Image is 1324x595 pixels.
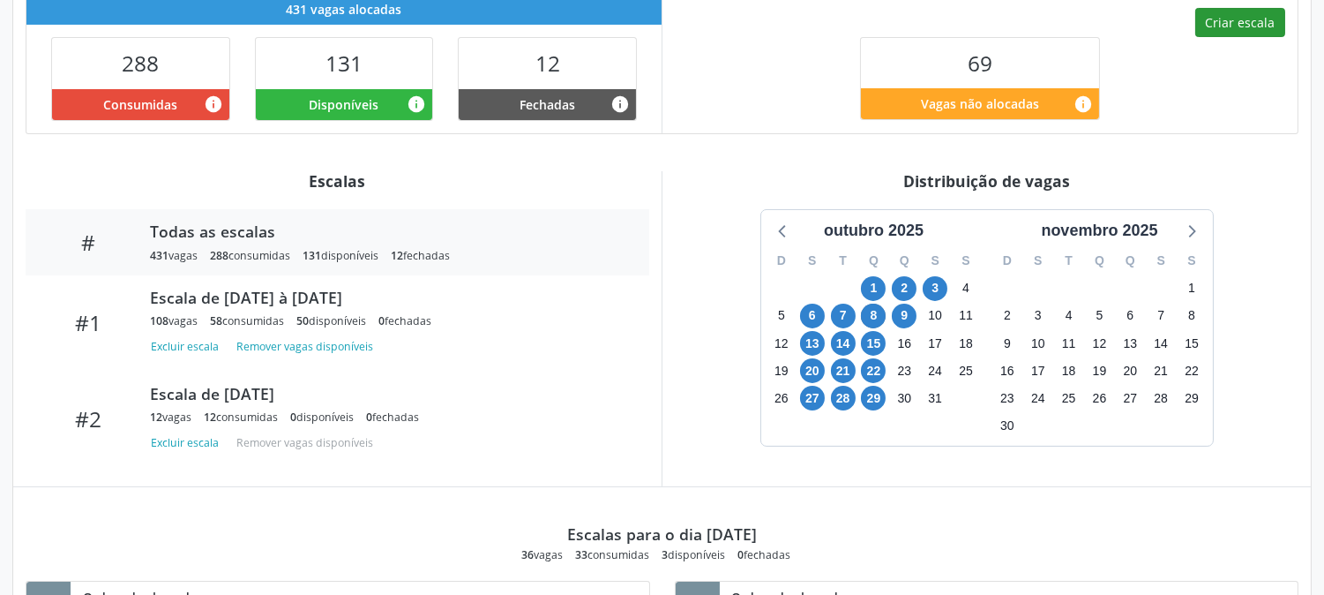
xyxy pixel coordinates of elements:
div: consumidas [575,547,649,562]
span: 288 [122,49,159,78]
span: domingo, 9 de novembro de 2025 [995,331,1020,356]
span: quinta-feira, 30 de outubro de 2025 [892,386,916,410]
div: S [920,247,951,275]
span: Vagas não alocadas [921,94,1039,113]
span: terça-feira, 18 de novembro de 2025 [1057,358,1081,383]
span: sexta-feira, 24 de outubro de 2025 [923,358,947,383]
span: terça-feira, 11 de novembro de 2025 [1057,331,1081,356]
div: fechadas [737,547,790,562]
span: 69 [968,49,992,78]
span: terça-feira, 14 de outubro de 2025 [831,331,856,356]
span: quinta-feira, 20 de novembro de 2025 [1118,358,1142,383]
span: Disponíveis [309,95,378,114]
span: sexta-feira, 17 de outubro de 2025 [923,331,947,356]
span: quarta-feira, 22 de outubro de 2025 [861,358,886,383]
span: 50 [296,313,309,328]
div: consumidas [204,410,278,425]
span: quarta-feira, 19 de novembro de 2025 [1087,358,1111,383]
button: Excluir escala [150,431,226,455]
span: quarta-feira, 8 de outubro de 2025 [861,304,886,328]
span: quinta-feira, 16 de outubro de 2025 [892,331,916,356]
span: quarta-feira, 15 de outubro de 2025 [861,331,886,356]
span: quinta-feira, 6 de novembro de 2025 [1118,304,1142,328]
div: fechadas [366,410,419,425]
div: vagas [150,313,198,328]
div: disponíveis [662,547,725,562]
span: sábado, 11 de outubro de 2025 [954,304,978,328]
span: domingo, 23 de novembro de 2025 [995,386,1020,410]
span: terça-feira, 21 de outubro de 2025 [831,358,856,383]
div: D [767,247,797,275]
div: #2 [38,406,138,432]
div: vagas [150,410,191,425]
span: sábado, 22 de novembro de 2025 [1179,358,1204,383]
div: Q [1115,247,1146,275]
span: terça-feira, 25 de novembro de 2025 [1057,386,1081,410]
i: Vagas alocadas que possuem marcações associadas [204,94,223,114]
span: 431 [150,248,168,263]
span: quinta-feira, 13 de novembro de 2025 [1118,331,1142,356]
span: domingo, 19 de outubro de 2025 [769,358,794,383]
span: domingo, 5 de outubro de 2025 [769,304,794,328]
span: sexta-feira, 31 de outubro de 2025 [923,386,947,410]
span: sábado, 8 de novembro de 2025 [1179,304,1204,328]
div: Escalas [26,171,649,191]
span: terça-feira, 28 de outubro de 2025 [831,386,856,410]
span: 12 [150,410,162,425]
span: terça-feira, 7 de outubro de 2025 [831,304,856,328]
span: 131 [303,248,321,263]
span: sábado, 18 de outubro de 2025 [954,331,978,356]
div: outubro 2025 [817,219,931,243]
span: Consumidas [103,95,177,114]
span: sábado, 1 de novembro de 2025 [1179,276,1204,301]
button: Remover vagas disponíveis [229,335,380,358]
span: 12 [535,49,560,78]
span: quarta-feira, 12 de novembro de 2025 [1087,331,1111,356]
span: 12 [391,248,403,263]
span: sexta-feira, 21 de novembro de 2025 [1148,358,1173,383]
span: segunda-feira, 6 de outubro de 2025 [800,304,825,328]
span: 12 [204,410,216,425]
div: fechadas [391,248,450,263]
span: 33 [575,547,587,562]
div: S [951,247,982,275]
span: segunda-feira, 24 de novembro de 2025 [1026,386,1051,410]
span: domingo, 30 de novembro de 2025 [995,414,1020,439]
i: Vagas alocadas e sem marcações associadas que tiveram sua disponibilidade fechada [610,94,630,114]
span: 58 [210,313,222,328]
span: sexta-feira, 28 de novembro de 2025 [1148,386,1173,410]
span: segunda-feira, 27 de outubro de 2025 [800,386,825,410]
span: terça-feira, 4 de novembro de 2025 [1057,304,1081,328]
div: Escalas para o dia [DATE] [567,524,757,544]
div: S [1146,247,1177,275]
span: Fechadas [520,95,575,114]
div: disponíveis [290,410,354,425]
span: domingo, 2 de novembro de 2025 [995,304,1020,328]
div: S [797,247,827,275]
span: domingo, 12 de outubro de 2025 [769,331,794,356]
div: Escala de [DATE] [150,384,625,403]
span: 288 [210,248,228,263]
span: 36 [521,547,534,562]
span: segunda-feira, 13 de outubro de 2025 [800,331,825,356]
div: T [827,247,858,275]
button: Criar escala [1195,8,1285,38]
span: 131 [325,49,363,78]
span: segunda-feira, 10 de novembro de 2025 [1026,331,1051,356]
span: 0 [366,410,372,425]
span: quarta-feira, 5 de novembro de 2025 [1087,304,1111,328]
span: quarta-feira, 29 de outubro de 2025 [861,386,886,410]
i: Quantidade de vagas restantes do teto de vagas [1073,94,1093,114]
div: Q [858,247,889,275]
div: Todas as escalas [150,222,625,241]
div: novembro 2025 [1034,219,1164,243]
span: sexta-feira, 3 de outubro de 2025 [923,276,947,301]
div: consumidas [210,313,284,328]
button: Excluir escala [150,335,226,358]
div: #1 [38,310,138,335]
div: S [1022,247,1053,275]
span: 3 [662,547,668,562]
span: segunda-feira, 20 de outubro de 2025 [800,358,825,383]
div: D [992,247,1023,275]
span: 108 [150,313,168,328]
